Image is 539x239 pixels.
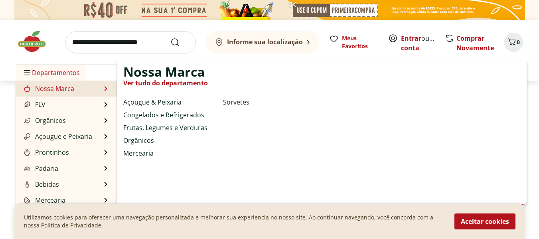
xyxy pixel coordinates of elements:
[22,63,32,82] button: Menu
[456,34,494,52] a: Comprar Novamente
[123,67,205,77] span: Nossa Marca
[24,197,30,203] img: Mercearia
[24,165,30,172] img: Padaria
[24,213,445,229] p: Utilizamos cookies para oferecer uma navegação personalizada e melhorar sua experiencia no nosso ...
[22,196,65,205] a: MerceariaMercearia
[123,123,207,132] a: Frutas, Legumes e Verduras
[223,97,249,107] a: Sorvetes
[22,132,92,141] a: Açougue e PeixariaAçougue e Peixaria
[24,149,30,156] img: Prontinhos
[504,33,523,52] button: Carrinho
[227,38,303,46] b: Informe sua localização
[22,164,58,173] a: PadariaPadaria
[24,85,30,92] img: Nossa Marca
[454,213,515,229] button: Aceitar cookies
[22,63,80,82] span: Departamentos
[22,116,66,125] a: OrgânicosOrgânicos
[401,34,436,53] span: ou
[342,34,379,50] span: Meus Favoritos
[329,34,379,50] a: Meus Favoritos
[123,136,154,145] a: Orgânicos
[401,34,421,43] a: Entrar
[205,31,320,53] button: Informe sua localização
[123,78,208,88] a: Ver tudo do departamento
[22,148,69,157] a: ProntinhosProntinhos
[170,38,190,47] button: Submit Search
[24,101,30,108] img: FLV
[123,110,204,120] a: Congelados e Refrigerados
[22,84,74,93] a: Nossa MarcaNossa Marca
[22,100,45,109] a: FLVFLV
[22,180,59,189] a: BebidasBebidas
[24,181,30,188] img: Bebidas
[24,117,30,124] img: Orgânicos
[16,30,56,53] img: Hortifruti
[24,133,30,140] img: Açougue e Peixaria
[123,97,182,107] a: Açougue & Peixaria
[123,148,154,158] a: Mercearia
[517,38,520,46] span: 0
[65,31,196,53] input: search
[401,34,445,52] a: Criar conta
